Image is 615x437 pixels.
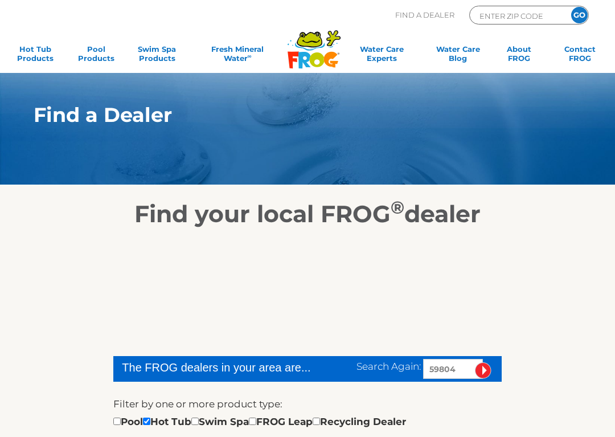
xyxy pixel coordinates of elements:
[356,361,421,372] span: Search Again:
[475,362,491,379] input: Submit
[343,44,421,67] a: Water CareExperts
[194,44,281,67] a: Fresh MineralWater∞
[11,44,59,67] a: Hot TubProducts
[72,44,120,67] a: PoolProducts
[478,9,555,22] input: Zip Code Form
[395,6,454,24] p: Find A Dealer
[113,397,282,411] label: Filter by one or more product type:
[122,359,311,376] div: The FROG dealers in your area are...
[391,197,404,218] sup: ®
[556,44,604,67] a: ContactFROG
[113,414,406,429] div: Pool Hot Tub Swim Spa FROG Leap Recycling Dealer
[133,44,181,67] a: Swim SpaProducts
[495,44,543,67] a: AboutFROG
[17,199,598,228] h2: Find your local FROG dealer
[434,44,482,67] a: Water CareBlog
[34,104,540,126] h1: Find a Dealer
[248,53,252,59] sup: ∞
[571,7,588,23] input: GO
